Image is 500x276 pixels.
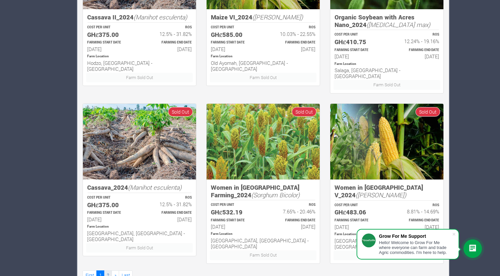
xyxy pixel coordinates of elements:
h6: [GEOGRAPHIC_DATA], [GEOGRAPHIC_DATA] - [GEOGRAPHIC_DATA] [335,238,439,250]
h6: [DATE] [269,224,315,230]
h6: 8.81% - 14.69% [393,208,439,214]
h6: [DATE] [87,46,134,52]
img: growforme image [207,104,320,179]
span: Sold Out [168,107,193,117]
h5: GHȼ410.75 [335,38,381,46]
p: Estimated Farming Start Date [211,40,257,45]
p: ROS [269,203,315,207]
p: Location of Farm [211,54,315,59]
p: Location of Farm [335,232,439,237]
h5: Maize VI_2024 [211,14,315,21]
h5: Women in [GEOGRAPHIC_DATA] Farming_2024 [211,184,315,199]
p: Estimated Farming End Date [393,48,439,53]
h6: [DATE] [211,46,257,52]
h6: [DATE] [87,216,134,222]
p: COST PER UNIT [211,25,257,30]
h6: [GEOGRAPHIC_DATA], [GEOGRAPHIC_DATA] - [GEOGRAPHIC_DATA] [87,230,192,242]
h6: [DATE] [335,53,381,59]
img: growforme image [83,104,196,180]
p: COST PER UNIT [211,203,257,207]
img: growforme image [330,104,443,180]
h6: [DATE] [335,224,381,230]
p: COST PER UNIT [87,195,134,200]
h5: Organic Soybean with Acres Nano_2024 [335,14,439,28]
h6: [DATE] [269,46,315,52]
h6: [DATE] [145,216,192,222]
h6: [GEOGRAPHIC_DATA], [GEOGRAPHIC_DATA] - [GEOGRAPHIC_DATA] [211,237,315,249]
p: Estimated Farming Start Date [87,40,134,45]
p: Location of Farm [335,62,439,67]
h5: Women in [GEOGRAPHIC_DATA] V_2024 [335,184,439,199]
p: ROS [269,25,315,30]
h5: Cassava_2024 [87,184,192,191]
p: COST PER UNIT [335,203,381,208]
p: Location of Farm [211,232,315,236]
p: ROS [145,25,192,30]
p: Estimated Farming End Date [145,210,192,215]
p: COST PER UNIT [335,32,381,37]
p: Estimated Farming Start Date [211,218,257,223]
i: ([MEDICAL_DATA] max) [366,20,430,29]
h6: [DATE] [393,53,439,59]
h5: GHȼ483.06 [335,208,381,216]
i: (Sorghum Bicolor) [251,191,300,199]
p: Location of Farm [87,224,192,229]
h6: [DATE] [393,224,439,230]
h6: Hodzo, [GEOGRAPHIC_DATA] - [GEOGRAPHIC_DATA] [87,60,192,72]
h5: GHȼ375.00 [87,31,134,39]
h6: [DATE] [145,46,192,52]
p: Estimated Farming End Date [269,40,315,45]
p: Estimated Farming Start Date [87,210,134,215]
p: COST PER UNIT [87,25,134,30]
p: ROS [393,203,439,208]
h5: GHȼ375.00 [87,201,134,209]
p: Estimated Farming End Date [393,218,439,223]
i: (Manihot esculenta) [128,183,182,191]
h6: 7.65% - 20.46% [269,208,315,214]
p: Estimated Farming End Date [269,218,315,223]
h6: Old Ayomah, [GEOGRAPHIC_DATA] - [GEOGRAPHIC_DATA] [211,60,315,72]
span: Sold Out [415,107,440,117]
h6: [DATE] [211,224,257,230]
p: Estimated Farming Start Date [335,218,381,223]
p: Estimated Farming Start Date [335,48,381,53]
h6: 12.5% - 31.82% [145,31,192,37]
p: Location of Farm [87,54,192,59]
h5: GHȼ585.00 [211,31,257,39]
div: Hello! Welcome to Grow For Me where everyone can farm and trade Agric commodities. I'm here to help. [379,240,452,255]
h6: 12.24% - 19.16% [393,38,439,44]
p: ROS [393,32,439,37]
i: ([PERSON_NAME]) [252,13,303,21]
h5: Cassava II_2024 [87,14,192,21]
h5: GHȼ532.19 [211,208,257,216]
i: ([PERSON_NAME]) [356,191,406,199]
i: (Manihot esculenta) [134,13,187,21]
p: ROS [145,195,192,200]
span: Sold Out [292,107,316,117]
h6: Salaga, [GEOGRAPHIC_DATA] - [GEOGRAPHIC_DATA] [335,67,439,79]
h6: 10.03% - 22.55% [269,31,315,37]
h6: 12.5% - 31.82% [145,201,192,207]
p: Estimated Farming End Date [145,40,192,45]
div: Grow For Me Support [379,234,452,239]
